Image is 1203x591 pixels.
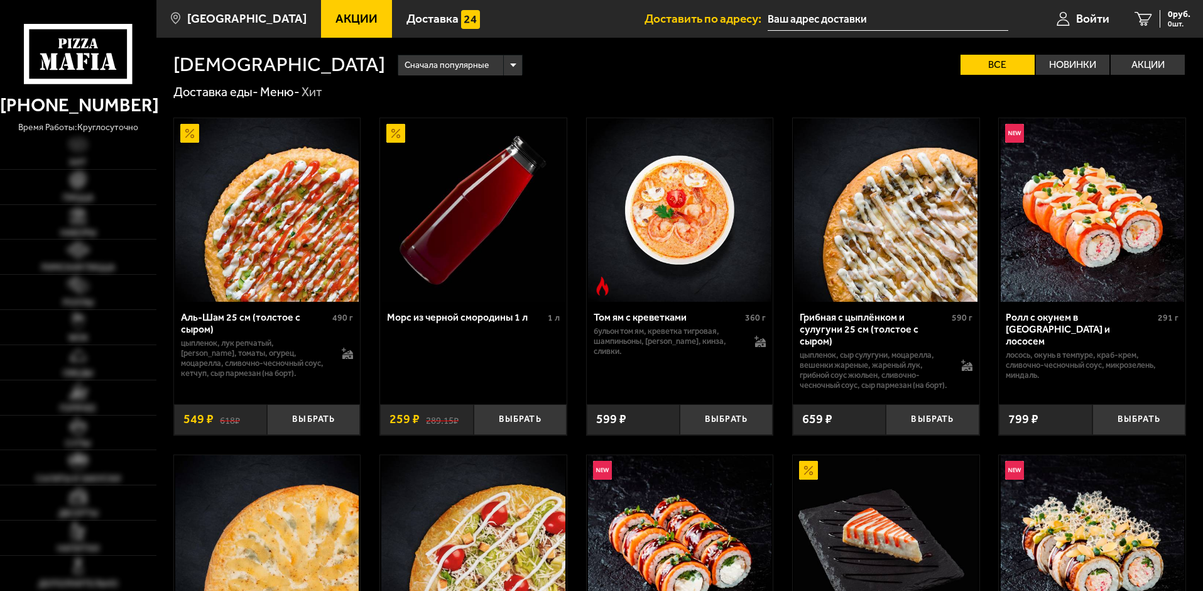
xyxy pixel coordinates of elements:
[1008,413,1038,426] span: 799 ₽
[36,475,121,483] span: Салаты и закуски
[802,413,832,426] span: 659 ₽
[63,299,94,307] span: Роллы
[886,404,979,435] button: Выбрать
[768,8,1008,31] input: Ваш адрес доставки
[220,413,240,426] s: 618 ₽
[260,84,300,99] a: Меню-
[267,404,360,435] button: Выбрать
[60,404,96,413] span: Горячее
[1168,20,1190,28] span: 0 шт.
[60,229,96,238] span: Наборы
[1001,118,1184,302] img: Ролл с окунем в темпуре и лососем
[1006,311,1155,347] div: Ролл с окунем в [GEOGRAPHIC_DATA] и лососем
[596,413,626,426] span: 599 ₽
[999,118,1185,302] a: НовинкаРолл с окунем в темпуре и лососем
[174,118,361,302] a: АкционныйАль-Шам 25 см (толстое с сыром)
[1076,13,1109,25] span: Войти
[593,461,612,480] img: Новинка
[180,124,199,143] img: Акционный
[426,413,459,426] s: 289.15 ₽
[800,350,949,390] p: цыпленок, сыр сулугуни, моцарелла, вешенки жареные, жареный лук, грибной соус Жюльен, сливочно-че...
[387,311,545,323] div: Морс из черной смородины 1 л
[381,118,565,302] img: Морс из черной смородины 1 л
[1005,461,1024,480] img: Новинка
[645,13,768,25] span: Доставить по адресу:
[405,53,489,77] span: Сначала популярные
[745,312,766,323] span: 360 г
[41,263,115,272] span: Римская пицца
[302,84,322,101] div: Хит
[594,326,743,356] p: бульон том ям, креветка тигровая, шампиньоны, [PERSON_NAME], кинза, сливки.
[1168,10,1190,19] span: 0 руб.
[175,118,359,302] img: Аль-Шам 25 см (толстое с сыром)
[1005,124,1024,143] img: Новинка
[335,13,378,25] span: Акции
[1111,55,1185,75] label: Акции
[63,194,94,202] span: Пицца
[181,311,330,335] div: Аль-Шам 25 см (толстое с сыром)
[183,413,214,426] span: 549 ₽
[380,118,567,302] a: АкционныйМорс из черной смородины 1 л
[1006,350,1179,380] p: лосось, окунь в темпуре, краб-крем, сливочно-чесночный соус, микрозелень, миндаль.
[1158,312,1179,323] span: 291 г
[63,369,93,378] span: Обеды
[38,580,118,588] span: Дополнительно
[799,461,818,480] img: Акционный
[474,404,567,435] button: Выбрать
[65,439,90,448] span: Супы
[332,312,353,323] span: 490 г
[461,10,480,29] img: 15daf4d41897b9f0e9f617042186c801.svg
[587,118,773,302] a: Острое блюдоТом ям с креветками
[389,413,420,426] span: 259 ₽
[794,118,977,302] img: Грибная с цыплёнком и сулугуни 25 см (толстое с сыром)
[386,124,405,143] img: Акционный
[961,55,1035,75] label: Все
[68,334,88,343] span: WOK
[593,277,612,295] img: Острое блюдо
[680,404,773,435] button: Выбрать
[173,55,385,75] h1: [DEMOGRAPHIC_DATA]
[588,118,771,302] img: Том ям с креветками
[548,312,560,323] span: 1 л
[173,84,258,99] a: Доставка еды-
[181,338,330,378] p: цыпленок, лук репчатый, [PERSON_NAME], томаты, огурец, моцарелла, сливочно-чесночный соус, кетчуп...
[800,311,949,347] div: Грибная с цыплёнком и сулугуни 25 см (толстое с сыром)
[58,509,98,518] span: Десерты
[187,13,307,25] span: [GEOGRAPHIC_DATA]
[594,311,743,323] div: Том ям с креветками
[57,544,99,553] span: Напитки
[1092,404,1185,435] button: Выбрать
[69,158,87,167] span: Хит
[952,312,972,323] span: 590 г
[793,118,979,302] a: Грибная с цыплёнком и сулугуни 25 см (толстое с сыром)
[406,13,459,25] span: Доставка
[1036,55,1110,75] label: Новинки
